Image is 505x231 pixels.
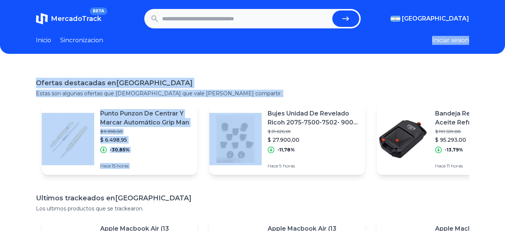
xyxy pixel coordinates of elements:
span: MercadoTrack [51,15,101,23]
a: MercadoTrackBETA [36,13,101,25]
button: [GEOGRAPHIC_DATA] [391,14,469,23]
h1: Ofertas destacadas en [GEOGRAPHIC_DATA] [36,78,469,88]
span: BETA [90,7,107,15]
img: Argentina [391,16,400,22]
p: -30,85% [110,147,130,153]
span: [GEOGRAPHIC_DATA] [402,14,469,23]
a: Sincronizacion [60,36,103,45]
p: -11,78% [277,147,295,153]
p: Punto Punzon De Centrar Y Marcar Automático Grip Man [100,109,191,127]
p: $ 31.626,69 [268,129,359,135]
img: MercadoTrack [36,13,48,25]
h1: Ultimos trackeados en [GEOGRAPHIC_DATA] [36,193,469,203]
p: Bujes Unidad De Revelado Ricoh 2075-7500-7502- 9002 B0653069 [268,109,359,127]
p: Estas son algunas ofertas que [DEMOGRAPHIC_DATA] que vale [PERSON_NAME] compartir. [36,90,469,97]
p: $ 6.498,95 [100,136,191,144]
a: Featured imageBujes Unidad De Revelado Ricoh 2075-7500-7502- 9002 B0653069$ 31.626,69$ 27.900,00-... [209,103,365,175]
p: $ 9.398,50 [100,129,191,135]
p: -13,79% [445,147,463,153]
a: Inicio [36,36,51,45]
p: Hace 9 horas [268,163,359,169]
img: Featured image [377,113,429,165]
p: $ 27.900,00 [268,136,359,144]
p: Los ultimos productos que se trackearon. [36,205,469,212]
img: Featured image [209,113,262,165]
p: Hace 15 horas [100,163,191,169]
img: Featured image [42,113,94,165]
a: Featured imagePunto Punzon De Centrar Y Marcar Automático Grip Man$ 9.398,50$ 6.498,95-30,85%Hace... [42,103,197,175]
button: Iniciar sesion [432,36,469,45]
